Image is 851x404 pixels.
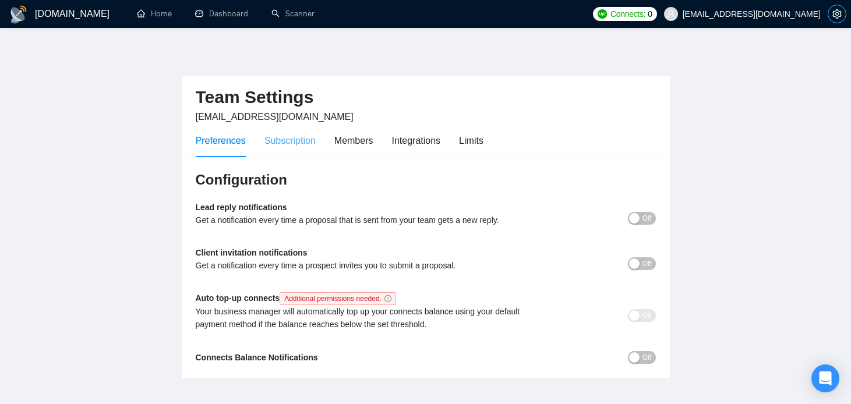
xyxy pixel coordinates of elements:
[196,214,541,226] div: Get a notification every time a proposal that is sent from your team gets a new reply.
[392,133,441,148] div: Integrations
[196,293,401,303] b: Auto top-up connects
[196,86,656,109] h2: Team Settings
[642,212,652,225] span: Off
[667,10,675,18] span: user
[828,5,846,23] button: setting
[334,133,373,148] div: Members
[642,351,652,364] span: Off
[610,8,645,20] span: Connects:
[271,9,315,19] a: searchScanner
[196,248,308,257] b: Client invitation notifications
[196,353,318,362] b: Connects Balance Notifications
[811,364,839,392] div: Open Intercom Messenger
[384,295,391,302] span: info-circle
[459,133,483,148] div: Limits
[196,305,541,331] div: Your business manager will automatically top up your connects balance using your default payment ...
[828,9,846,19] span: setting
[196,259,541,272] div: Get a notification every time a prospect invites you to submit a proposal.
[137,9,172,19] a: homeHome
[264,133,316,148] div: Subscription
[828,9,846,19] a: setting
[642,257,652,270] span: Off
[195,9,248,19] a: dashboardDashboard
[642,309,652,322] span: Off
[648,8,652,20] span: 0
[280,292,396,305] span: Additional permissions needed.
[196,203,287,212] b: Lead reply notifications
[196,112,354,122] span: [EMAIL_ADDRESS][DOMAIN_NAME]
[196,133,246,148] div: Preferences
[196,171,656,189] h3: Configuration
[9,5,28,24] img: logo
[598,9,607,19] img: upwork-logo.png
